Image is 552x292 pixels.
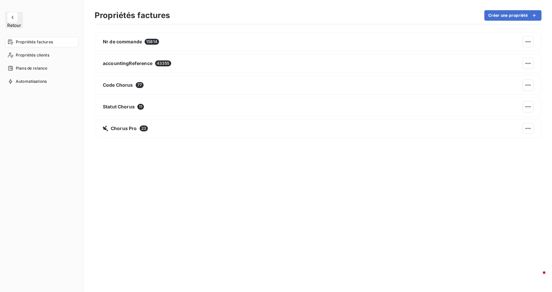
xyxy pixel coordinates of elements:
button: Retour [5,12,23,28]
span: Code Chorus [103,82,133,88]
span: accountingReference [103,60,152,67]
span: 15814 [145,39,159,45]
button: Créer une propriété [484,10,541,21]
span: Automatisations [16,79,47,84]
span: Propriétés clients [16,52,49,58]
span: Statut Chorus [103,103,135,110]
h3: Propriétés factures [95,10,170,21]
span: Plans de relance [16,65,47,71]
iframe: Intercom live chat [530,270,545,285]
span: Propriétés factures [16,39,53,45]
span: Nr de commande [103,38,142,45]
span: 23 [140,125,148,131]
a: Propriétés factures [5,37,79,47]
a: Automatisations [5,76,79,87]
a: Propriétés clients [5,50,79,60]
span: Retour [7,23,21,28]
span: 43355 [155,60,171,66]
span: 11 [137,104,144,110]
span: Chorus Pro [111,125,137,132]
a: Plans de relance [5,63,79,74]
span: 77 [136,82,144,88]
